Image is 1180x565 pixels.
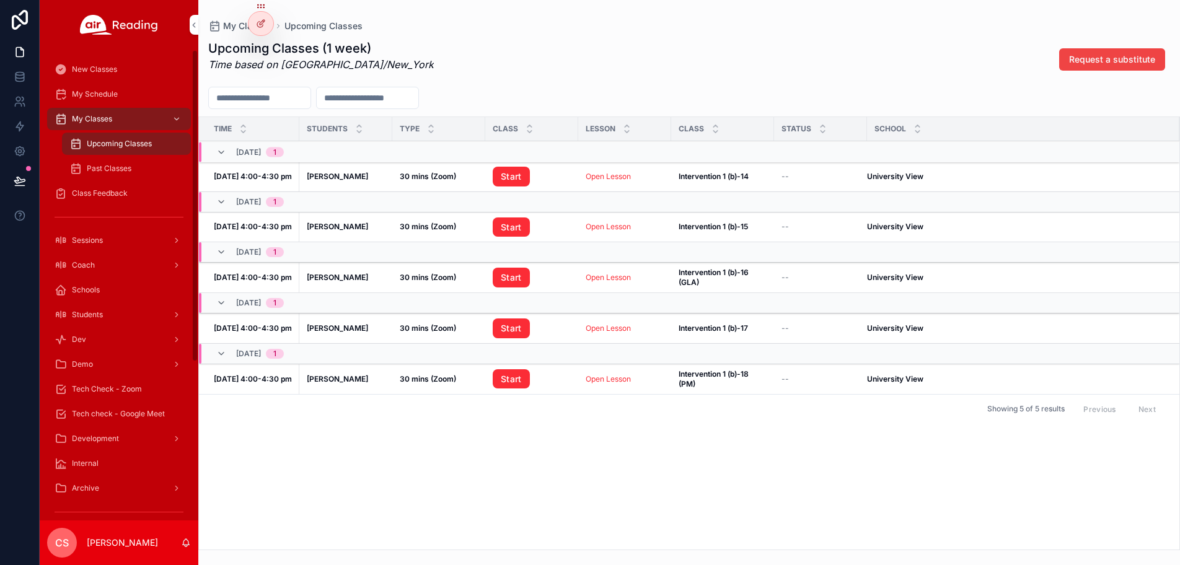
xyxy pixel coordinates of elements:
[47,328,191,351] a: Dev
[47,254,191,276] a: Coach
[284,20,363,32] span: Upcoming Classes
[47,304,191,326] a: Students
[47,378,191,400] a: Tech Check - Zoom
[72,434,119,444] span: Development
[586,374,664,384] a: Open Lesson
[273,247,276,257] div: 1
[493,217,530,237] a: Start
[586,273,631,282] a: Open Lesson
[679,172,749,181] strong: Intervention 1 (b)-14
[867,273,923,282] strong: University View
[874,124,906,134] span: School
[62,133,191,155] a: Upcoming Classes
[679,222,767,232] a: Intervention 1 (b)-15
[214,374,292,384] a: [DATE] 4:00-4:30 pm
[679,172,767,182] a: Intervention 1 (b)-14
[214,222,292,231] strong: [DATE] 4:00-4:30 pm
[72,483,99,493] span: Archive
[867,323,1165,333] a: University View
[273,298,276,308] div: 1
[87,537,158,549] p: [PERSON_NAME]
[208,20,272,32] a: My Classes
[40,50,198,520] div: scrollable content
[273,197,276,207] div: 1
[72,409,165,419] span: Tech check - Google Meet
[586,222,664,232] a: Open Lesson
[493,167,530,186] a: Start
[400,374,456,383] strong: 30 mins (Zoom)
[236,247,261,257] span: [DATE]
[72,114,112,124] span: My Classes
[679,268,767,287] a: Intervention 1 (b)-16 (GLA)
[214,172,292,181] strong: [DATE] 4:00-4:30 pm
[307,172,368,181] strong: [PERSON_NAME]
[493,268,571,287] a: Start
[867,222,923,231] strong: University View
[307,124,348,134] span: Students
[214,124,232,134] span: Time
[72,310,103,320] span: Students
[400,124,420,134] span: Type
[867,374,1165,384] a: University View
[87,139,152,149] span: Upcoming Classes
[47,477,191,499] a: Archive
[586,374,631,383] a: Open Lesson
[236,298,261,308] span: [DATE]
[586,273,664,282] a: Open Lesson
[307,222,385,232] a: [PERSON_NAME]
[400,273,478,282] a: 30 mins (Zoom)
[867,172,923,181] strong: University View
[214,273,292,282] a: [DATE] 4:00-4:30 pm
[47,108,191,130] a: My Classes
[214,323,292,333] strong: [DATE] 4:00-4:30 pm
[72,89,118,99] span: My Schedule
[273,147,276,157] div: 1
[782,273,789,282] span: --
[307,222,368,231] strong: [PERSON_NAME]
[47,279,191,301] a: Schools
[307,172,385,182] a: [PERSON_NAME]
[493,318,571,338] a: Start
[782,374,860,384] a: --
[47,452,191,475] a: Internal
[867,222,1165,232] a: University View
[586,222,631,231] a: Open Lesson
[47,58,191,81] a: New Classes
[679,369,751,388] strong: Intervention 1 (b)-18 (PM)
[1069,53,1155,66] span: Request a substitute
[782,323,789,333] span: --
[47,229,191,252] a: Sessions
[782,172,789,182] span: --
[493,369,571,389] a: Start
[867,323,923,333] strong: University View
[236,349,261,359] span: [DATE]
[47,83,191,105] a: My Schedule
[208,40,434,57] h1: Upcoming Classes (1 week)
[236,197,261,207] span: [DATE]
[782,222,789,232] span: --
[72,64,117,74] span: New Classes
[72,359,93,369] span: Demo
[679,124,704,134] span: Class
[47,182,191,204] a: Class Feedback
[867,273,1165,282] a: University View
[782,374,789,384] span: --
[400,222,456,231] strong: 30 mins (Zoom)
[400,323,456,333] strong: 30 mins (Zoom)
[307,323,368,333] strong: [PERSON_NAME]
[72,384,142,394] span: Tech Check - Zoom
[47,427,191,450] a: Development
[87,164,131,173] span: Past Classes
[62,157,191,180] a: Past Classes
[307,273,368,282] strong: [PERSON_NAME]
[400,172,456,181] strong: 30 mins (Zoom)
[586,124,615,134] span: Lesson
[987,404,1065,414] span: Showing 5 of 5 results
[679,369,767,389] a: Intervention 1 (b)-18 (PM)
[208,58,434,71] em: Time based on [GEOGRAPHIC_DATA]/New_York
[72,335,86,344] span: Dev
[679,323,748,333] strong: Intervention 1 (b)-17
[400,323,478,333] a: 30 mins (Zoom)
[493,217,571,237] a: Start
